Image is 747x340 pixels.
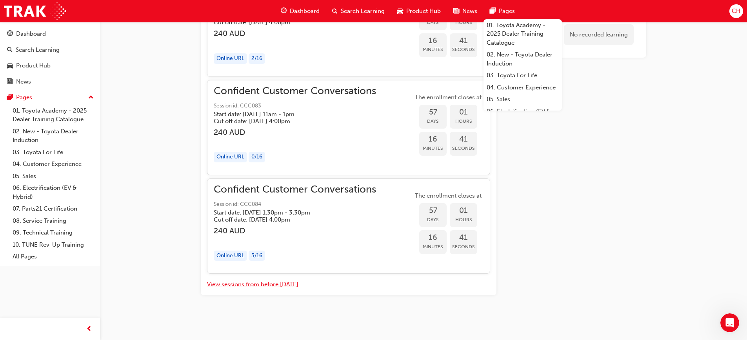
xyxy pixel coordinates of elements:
span: The enrollment closes at [413,191,483,200]
div: Online URL [214,152,247,162]
span: Hours [450,18,477,27]
a: 05. Sales [9,170,97,182]
span: car-icon [397,6,403,16]
span: Product Hub [406,7,441,16]
a: Dashboard [3,27,97,41]
a: 02. New - Toyota Dealer Induction [483,49,562,69]
a: 02. New - Toyota Dealer Induction [9,125,97,146]
div: Dashboard [16,29,46,38]
a: pages-iconPages [483,3,521,19]
h5: Start date: [DATE] 1:30pm - 3:30pm [214,209,364,216]
a: search-iconSearch Learning [326,3,391,19]
span: 16 [419,36,447,45]
div: We typically reply in a few hours [16,120,131,129]
span: News [462,7,477,16]
span: Hours [450,215,477,224]
div: Pages [16,93,32,102]
p: Hi [PERSON_NAME] 👋 [16,56,141,82]
span: Messages [104,264,131,270]
div: Online URL [214,251,247,261]
span: 01 [450,108,477,117]
span: CH [732,7,740,16]
a: Search Learning [3,43,97,57]
span: Dashboard [290,7,320,16]
div: Search Learning [16,45,60,55]
h5: Cut off date: [DATE] 4:00pm [214,118,364,125]
div: No recorded learning [564,24,634,45]
span: pages-icon [7,94,13,101]
button: View sessions from before [DATE] [207,280,298,289]
span: Minutes [419,45,447,54]
a: 10. TUNE Rev-Up Training [9,239,97,251]
span: news-icon [453,6,459,16]
div: News [16,77,31,86]
span: up-icon [88,93,94,103]
span: The enrollment closes at [413,93,483,102]
a: 06. Electrification (EV & Hybrid) [483,105,562,126]
span: Session id: CCC083 [214,102,376,111]
span: Confident Customer Conversations [214,87,376,96]
h3: 240 AUD [214,226,376,235]
a: 03. Toyota For Life [483,69,562,82]
a: news-iconNews [447,3,483,19]
span: Seconds [450,144,477,153]
button: Messages [78,245,157,276]
span: search-icon [7,47,13,54]
a: guage-iconDashboard [274,3,326,19]
a: 04. Customer Experience [483,82,562,94]
a: News [3,75,97,89]
span: Pages [499,7,515,16]
button: CH [729,4,743,18]
div: Send us a messageWe typically reply in a few hours [8,105,149,135]
img: logo [16,15,55,27]
span: 16 [419,233,447,242]
div: Online URL [214,53,247,64]
div: 0 / 16 [249,152,265,162]
span: pages-icon [490,6,496,16]
span: Home [30,264,48,270]
button: Pages [3,90,97,105]
div: Product Hub [16,61,51,70]
span: 57 [419,108,447,117]
a: 07. Parts21 Certification [9,203,97,215]
span: car-icon [7,62,13,69]
h5: Start date: [DATE] 11am - 1pm [214,111,364,118]
span: Days [419,117,447,126]
a: Product Hub [3,58,97,73]
button: Confident Customer ConversationsSession id: CCC083Start date: [DATE] 11am - 1pm Cut off date: [DA... [214,87,483,169]
span: Minutes [419,242,447,251]
span: guage-icon [7,31,13,38]
span: 41 [450,135,477,144]
div: Profile image for Trak [107,13,122,28]
span: Days [419,18,447,27]
span: 41 [450,36,477,45]
span: Session id: CCC084 [214,200,376,209]
a: 04. Customer Experience [9,158,97,170]
a: 08. Service Training [9,215,97,227]
span: 41 [450,233,477,242]
a: 06. Electrification (EV & Hybrid) [9,182,97,203]
div: 2 / 16 [249,53,265,64]
h3: 240 AUD [214,128,376,137]
span: 01 [450,206,477,215]
a: All Pages [9,251,97,263]
span: Minutes [419,144,447,153]
span: prev-icon [86,324,92,334]
a: 03. Toyota For Life [9,146,97,158]
span: Seconds [450,45,477,54]
span: Hours [450,117,477,126]
div: Close [135,13,149,27]
h3: 240 AUD [214,29,376,38]
span: news-icon [7,78,13,85]
span: guage-icon [281,6,287,16]
p: How can we help? [16,82,141,96]
a: 01. Toyota Academy - 2025 Dealer Training Catalogue [9,105,97,125]
a: 01. Toyota Academy - 2025 Dealer Training Catalogue [483,19,562,49]
a: 05. Sales [483,93,562,105]
button: Confident Customer ConversationsSession id: CCC084Start date: [DATE] 1:30pm - 3:30pm Cut off date... [214,185,483,267]
img: Trak [4,2,66,20]
span: Confident Customer Conversations [214,185,376,194]
span: Search Learning [341,7,385,16]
